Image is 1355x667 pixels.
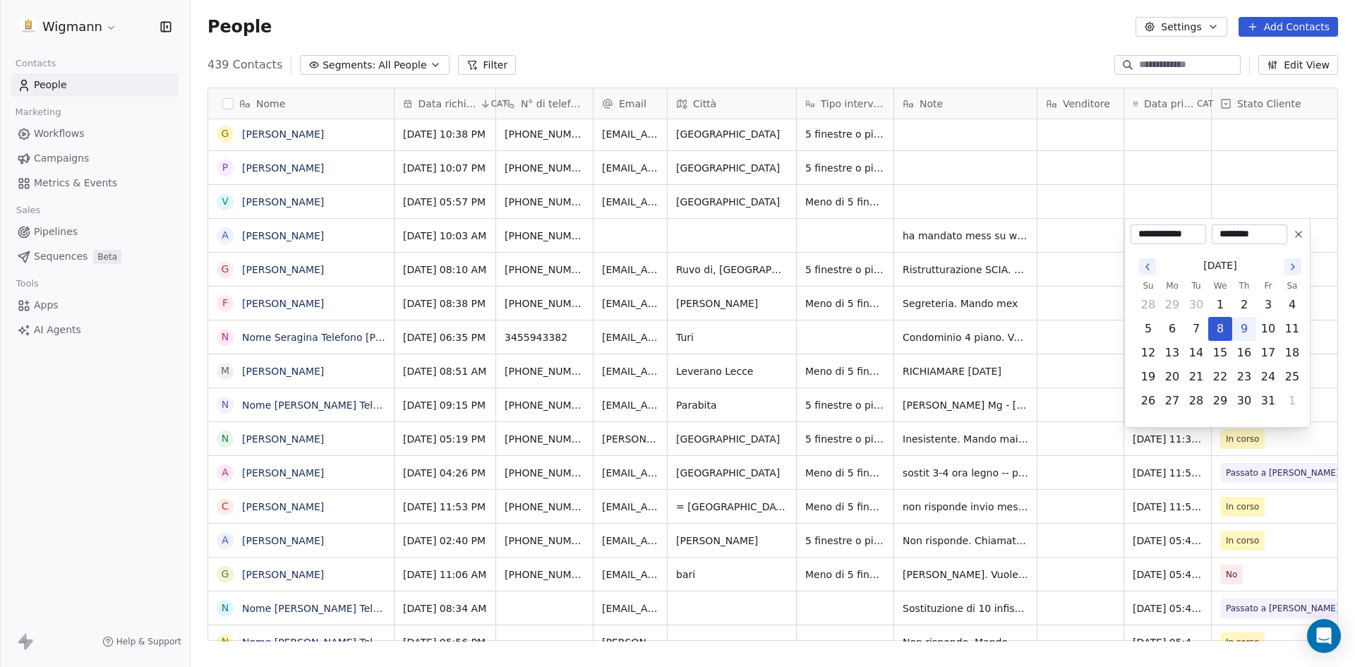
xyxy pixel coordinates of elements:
button: Go to the Previous Month [1139,258,1156,275]
button: Thursday, October 23rd, 2025 [1233,366,1255,388]
th: Sunday [1136,279,1160,293]
th: Tuesday [1184,279,1208,293]
th: Monday [1160,279,1184,293]
button: Friday, October 24th, 2025 [1257,366,1279,388]
button: Tuesday, September 30th, 2025 [1185,294,1208,316]
button: Friday, October 17th, 2025 [1257,342,1279,364]
button: Saturday, October 18th, 2025 [1281,342,1303,364]
button: Wednesday, October 8th, 2025, selected [1209,318,1231,340]
button: Sunday, September 28th, 2025 [1137,294,1160,316]
button: Wednesday, October 1st, 2025 [1209,294,1231,316]
th: Thursday [1232,279,1256,293]
button: Monday, October 27th, 2025 [1161,390,1184,412]
span: [DATE] [1203,258,1236,273]
button: Friday, October 3rd, 2025 [1257,294,1279,316]
button: Saturday, November 1st, 2025 [1281,390,1303,412]
button: Tuesday, October 28th, 2025 [1185,390,1208,412]
button: Monday, October 6th, 2025 [1161,318,1184,340]
button: Thursday, October 2nd, 2025 [1233,294,1255,316]
button: Today, Thursday, October 9th, 2025 [1233,318,1255,340]
button: Friday, October 10th, 2025 [1257,318,1279,340]
button: Tuesday, October 14th, 2025 [1185,342,1208,364]
button: Sunday, October 26th, 2025 [1137,390,1160,412]
button: Sunday, October 12th, 2025 [1137,342,1160,364]
th: Saturday [1280,279,1304,293]
button: Saturday, October 4th, 2025 [1281,294,1303,316]
button: Sunday, October 19th, 2025 [1137,366,1160,388]
th: Friday [1256,279,1280,293]
button: Thursday, October 16th, 2025 [1233,342,1255,364]
th: Wednesday [1208,279,1232,293]
button: Friday, October 31st, 2025 [1257,390,1279,412]
button: Saturday, October 25th, 2025 [1281,366,1303,388]
button: Thursday, October 30th, 2025 [1233,390,1255,412]
button: Saturday, October 11th, 2025 [1281,318,1303,340]
button: Tuesday, October 7th, 2025 [1185,318,1208,340]
button: Wednesday, October 22nd, 2025 [1209,366,1231,388]
table: October 2025 [1136,279,1304,413]
button: Tuesday, October 21st, 2025 [1185,366,1208,388]
button: Monday, October 20th, 2025 [1161,366,1184,388]
button: Monday, October 13th, 2025 [1161,342,1184,364]
button: Monday, September 29th, 2025 [1161,294,1184,316]
button: Go to the Next Month [1284,258,1301,275]
button: Wednesday, October 29th, 2025 [1209,390,1231,412]
button: Sunday, October 5th, 2025 [1137,318,1160,340]
button: Wednesday, October 15th, 2025 [1209,342,1231,364]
